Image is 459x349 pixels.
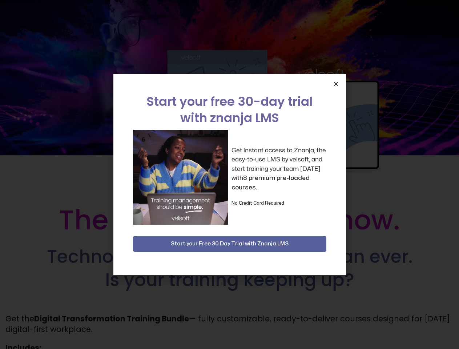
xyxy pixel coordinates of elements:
[231,175,310,190] strong: 8 premium pre-loaded courses
[133,130,228,225] img: a woman sitting at her laptop dancing
[333,81,339,87] a: Close
[171,240,289,248] span: Start your Free 30 Day Trial with Znanja LMS
[133,93,326,126] h2: Start your free 30-day trial with znanja LMS
[231,146,326,192] p: Get instant access to Znanja, the easy-to-use LMS by velsoft, and start training your team [DATE]...
[231,201,284,205] strong: No Credit Card Required
[133,236,326,252] button: Start your Free 30 Day Trial with Znanja LMS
